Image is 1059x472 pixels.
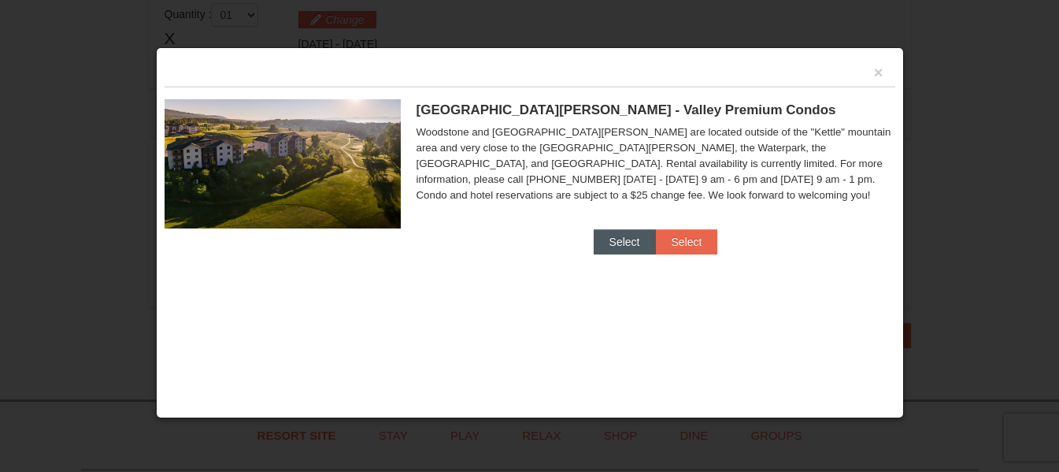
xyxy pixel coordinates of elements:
[417,125,895,203] div: Woodstone and [GEOGRAPHIC_DATA][PERSON_NAME] are located outside of the "Kettle" mountain area an...
[165,99,401,229] img: 19219041-4-ec11c166.jpg
[417,102,836,117] span: [GEOGRAPHIC_DATA][PERSON_NAME] - Valley Premium Condos
[874,65,883,80] button: ×
[594,229,656,255] button: Select
[656,229,718,255] button: Select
